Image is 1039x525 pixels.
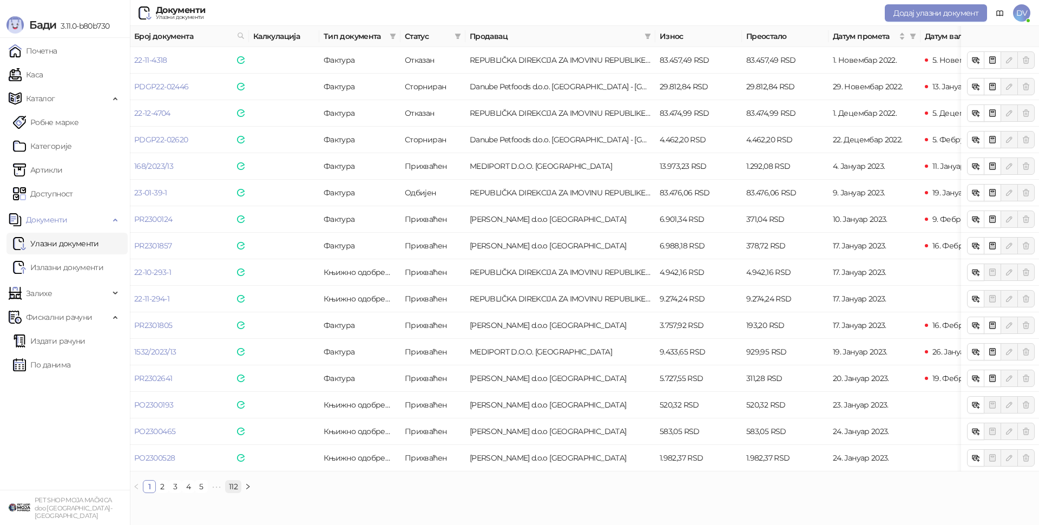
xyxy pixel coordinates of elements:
td: 1. Новембар 2022. [828,47,920,74]
th: Износ [655,26,742,47]
li: 4 [182,480,195,493]
a: 22-10-293-1 [134,267,171,277]
td: 83.457,49 RSD [742,47,828,74]
span: filter [387,28,398,44]
img: e-Faktura [237,428,245,435]
td: 19. Јануар 2023. [828,339,920,365]
td: 520,32 RSD [655,392,742,418]
a: Ulazni dokumentiУлазни документи [13,233,99,254]
a: По данима [13,354,70,376]
td: REPUBLIČKA DIREKCIJA ZA IMOVINU REPUBLIKE SRBIJE [465,47,655,74]
a: PR2302641 [134,373,172,383]
div: Улазни документи [156,15,205,20]
a: Доступност [13,183,73,205]
span: filter [910,33,916,40]
li: Следећа страна [241,480,254,493]
a: Документација [991,4,1009,22]
td: 929,95 RSD [742,339,828,365]
img: e-Faktura [237,268,245,276]
td: Фактура [319,365,400,392]
td: Danube Petfoods d.o.o. Beograd - Surčin [465,127,655,153]
td: 4.942,16 RSD [742,259,828,286]
td: 1.982,37 RSD [742,445,828,471]
td: Прихваћен [400,445,465,471]
td: 1.982,37 RSD [655,445,742,471]
span: 9. Фебруар 2023. [932,214,994,224]
span: Фискални рачуни [26,306,92,328]
td: 17. Јануар 2023. [828,312,920,339]
td: 6.988,18 RSD [655,233,742,259]
td: Прихваћен [400,312,465,339]
td: 1. Децембар 2022. [828,100,920,127]
td: 4.942,16 RSD [655,259,742,286]
a: Почетна [9,40,57,62]
td: Прихваћен [400,286,465,312]
img: e-Faktura [237,189,245,196]
span: Број документа [134,30,233,42]
td: 193,20 RSD [742,312,828,339]
td: REPUBLIČKA DIREKCIJA ZA IMOVINU REPUBLIKE SRBIJE [465,259,655,286]
td: 1.292,08 RSD [742,153,828,180]
td: Отказан [400,100,465,127]
img: e-Faktura [237,242,245,250]
td: Прихваћен [400,206,465,233]
span: Продавац [470,30,640,42]
img: e-Faktura [237,109,245,117]
small: PET SHOP MOJA MAČKICA doo [GEOGRAPHIC_DATA]-[GEOGRAPHIC_DATA] [35,496,112,520]
img: e-Faktura [237,454,245,462]
td: Marlo Farma d.o.o BEOGRAD [465,312,655,339]
span: filter [645,33,651,40]
img: 64x64-companyLogo-9f44b8df-f022-41eb-b7d6-300ad218de09.png [9,497,30,519]
th: Преостало [742,26,828,47]
span: right [245,483,251,490]
a: PR2301857 [134,241,172,251]
span: 13. Јануар 2023. [932,82,987,91]
a: Издати рачуни [13,330,86,352]
td: 4. Јануар 2023. [828,153,920,180]
td: 17. Јануар 2023. [828,233,920,259]
td: 13.973,23 RSD [655,153,742,180]
td: 22. Децембар 2022. [828,127,920,153]
td: 583,05 RSD [655,418,742,445]
td: 23. Јануар 2023. [828,392,920,418]
td: 83.476,06 RSD [742,180,828,206]
a: PDGP22-02620 [134,135,188,145]
td: 29. Новембар 2022. [828,74,920,100]
td: Прихваћен [400,339,465,365]
td: Фактура [319,180,400,206]
td: 29.812,84 RSD [655,74,742,100]
td: 17. Јануар 2023. [828,286,920,312]
span: 11. Јануар 2023. [932,161,985,171]
span: filter [452,28,463,44]
span: 16. Фебруар 2023. [932,320,996,330]
img: e-Faktura [237,162,245,170]
li: 5 [195,480,208,493]
img: e-Faktura [237,321,245,329]
td: Прихваћен [400,153,465,180]
td: 83.457,49 RSD [655,47,742,74]
a: PDGP22-02446 [134,82,188,91]
a: 112 [226,481,241,493]
span: filter [390,33,396,40]
span: ••• [208,480,225,493]
li: 1 [143,480,156,493]
td: Књижно одобрење [319,286,400,312]
td: Књижно одобрење [319,259,400,286]
img: Ulazni dokumenti [139,6,152,19]
img: e-Faktura [237,215,245,223]
span: Залихе [26,283,52,304]
td: 520,32 RSD [742,392,828,418]
td: Фактура [319,100,400,127]
button: left [130,480,143,493]
td: REPUBLIČKA DIREKCIJA ZA IMOVINU REPUBLIKE SRBIJE [465,286,655,312]
a: ArtikliАртикли [13,159,63,181]
td: 3.757,92 RSD [655,312,742,339]
td: Сторниран [400,74,465,100]
td: 583,05 RSD [742,418,828,445]
a: PR2300124 [134,214,172,224]
span: 5. Децембар 2022. [932,108,998,118]
td: 9. Јануар 2023. [828,180,920,206]
button: Додај улазни документ [885,4,987,22]
a: 1 [143,481,155,493]
td: Фактура [319,153,400,180]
